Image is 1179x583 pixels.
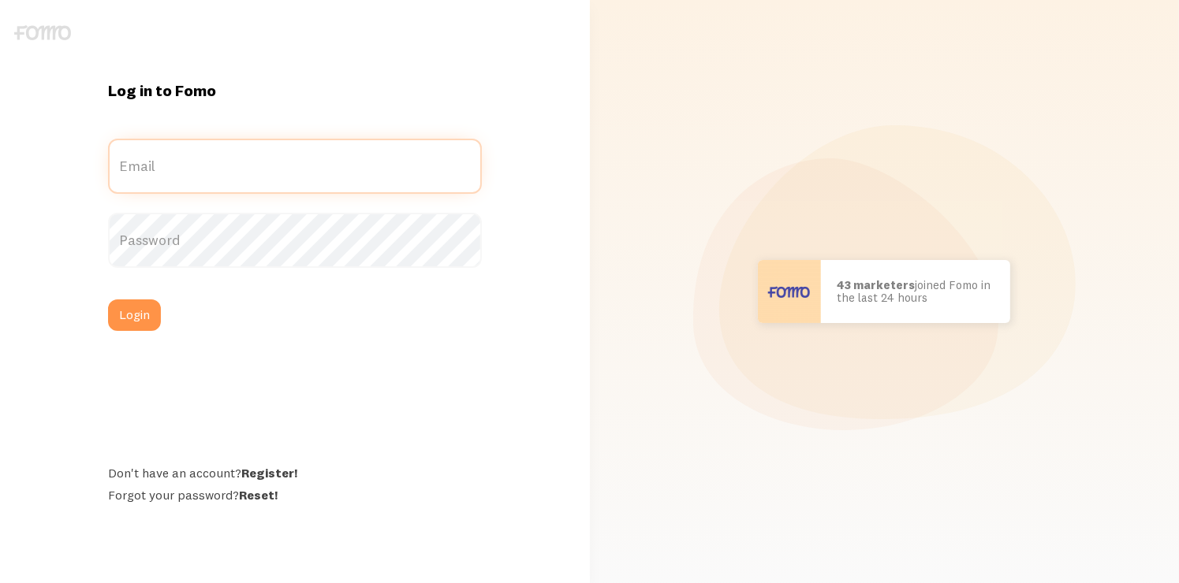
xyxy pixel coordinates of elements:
[239,487,278,503] a: Reset!
[758,260,821,323] img: User avatar
[108,299,161,331] button: Login
[108,465,482,481] div: Don't have an account?
[108,487,482,503] div: Forgot your password?
[108,80,482,101] h1: Log in to Fomo
[14,25,71,40] img: fomo-logo-gray-b99e0e8ada9f9040e2984d0d95b3b12da0074ffd48d1e5cb62ac37fc77b0b268.svg
[108,139,482,194] label: Email
[241,465,297,481] a: Register!
[108,213,482,268] label: Password
[837,277,915,292] b: 43 marketers
[837,279,994,305] p: joined Fomo in the last 24 hours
